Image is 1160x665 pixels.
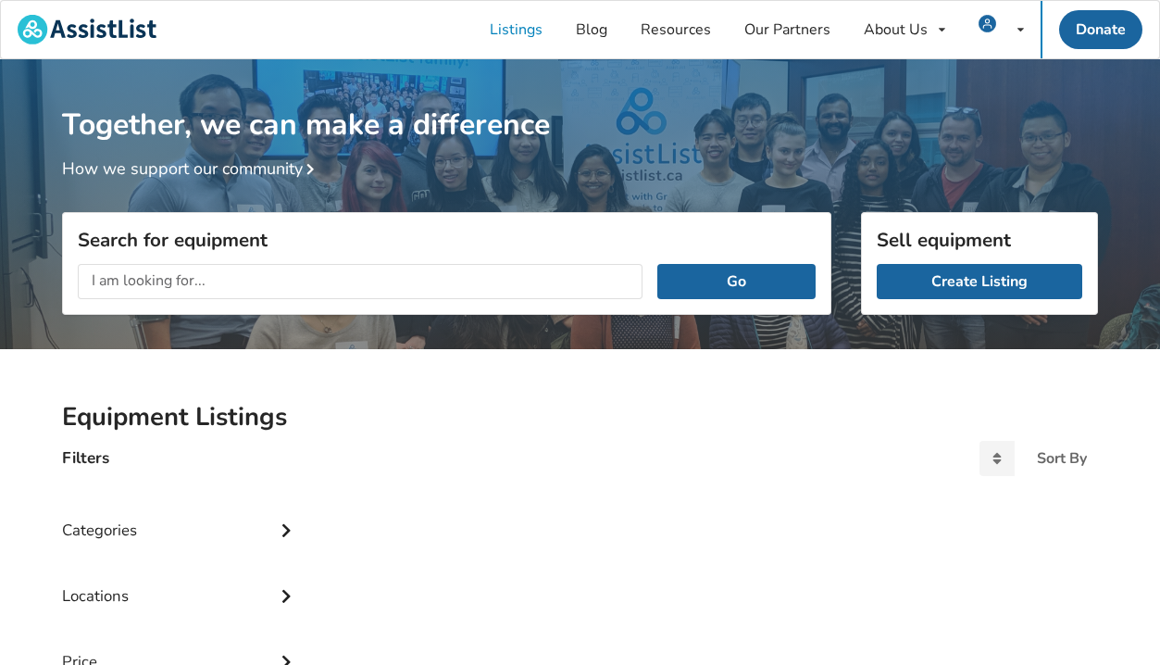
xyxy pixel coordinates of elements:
button: Go [657,264,816,299]
a: Blog [559,1,624,58]
h3: Search for equipment [78,228,816,252]
a: How we support our community [62,157,321,180]
div: Sort By [1037,451,1087,466]
a: Listings [473,1,559,58]
a: Donate [1059,10,1142,49]
h1: Together, we can make a difference [62,59,1098,144]
div: Categories [62,483,299,549]
a: Resources [624,1,728,58]
h2: Equipment Listings [62,401,1098,433]
img: user icon [979,15,996,32]
div: About Us [864,22,928,37]
h4: Filters [62,447,109,469]
img: assistlist-logo [18,15,156,44]
a: Create Listing [877,264,1082,299]
input: I am looking for... [78,264,642,299]
div: Locations [62,549,299,615]
h3: Sell equipment [877,228,1082,252]
a: Our Partners [728,1,847,58]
